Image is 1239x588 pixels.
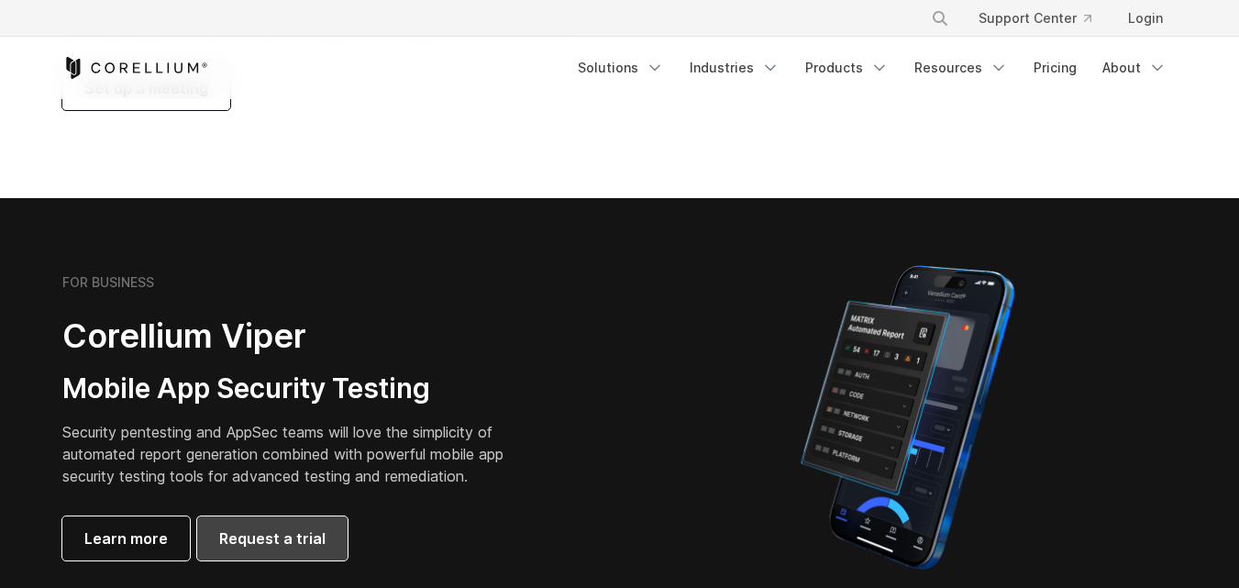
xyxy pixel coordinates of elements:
div: Navigation Menu [567,51,1178,84]
h3: Mobile App Security Testing [62,372,532,406]
a: Corellium Home [62,57,208,79]
a: Products [794,51,900,84]
img: Corellium MATRIX automated report on iPhone showing app vulnerability test results across securit... [769,257,1045,578]
a: Pricing [1023,51,1088,84]
a: Resources [903,51,1019,84]
p: Security pentesting and AppSec teams will love the simplicity of automated report generation comb... [62,421,532,487]
h2: Corellium Viper [62,316,532,357]
span: Request a trial [219,527,326,549]
a: Learn more [62,516,190,560]
h6: FOR BUSINESS [62,274,154,291]
a: Request a trial [197,516,348,560]
div: Navigation Menu [909,2,1178,35]
a: Industries [679,51,791,84]
a: Solutions [567,51,675,84]
span: Learn more [84,527,168,549]
a: About [1091,51,1178,84]
a: Support Center [964,2,1106,35]
button: Search [924,2,957,35]
a: Login [1113,2,1178,35]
